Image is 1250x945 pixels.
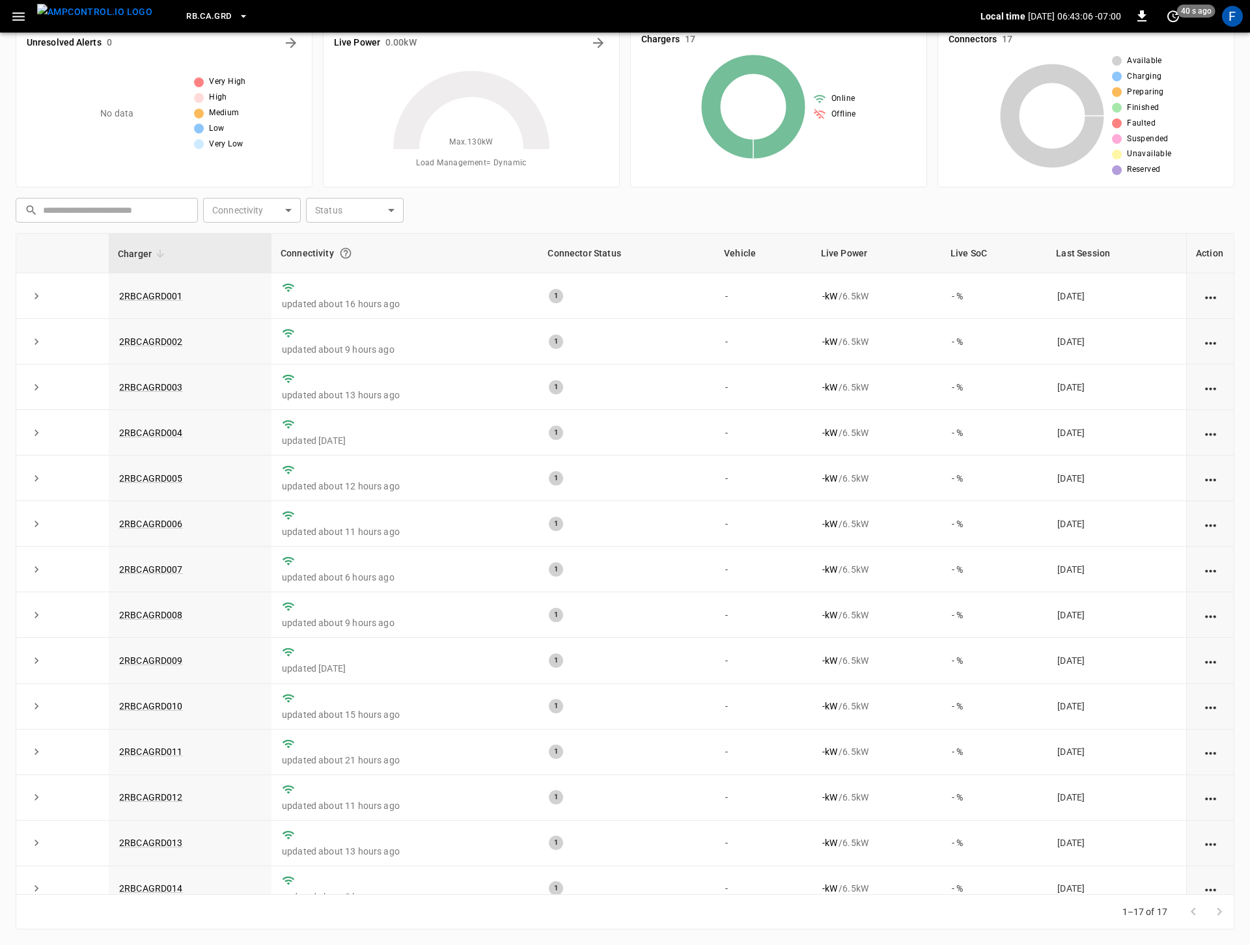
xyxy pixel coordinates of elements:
[27,651,46,670] button: expand row
[27,605,46,625] button: expand row
[119,336,183,347] a: 2RBCAGRD002
[822,335,931,348] div: / 6.5 kW
[119,655,183,666] a: 2RBCAGRD009
[715,638,812,683] td: -
[549,790,563,804] div: 1
[715,592,812,638] td: -
[549,335,563,349] div: 1
[549,471,563,486] div: 1
[1047,638,1186,683] td: [DATE]
[715,547,812,592] td: -
[715,821,812,866] td: -
[209,91,227,104] span: High
[822,745,931,758] div: / 6.5 kW
[1202,335,1219,348] div: action cell options
[1202,381,1219,394] div: action cell options
[119,792,183,802] a: 2RBCAGRD012
[1127,117,1156,130] span: Faulted
[1047,273,1186,319] td: [DATE]
[715,866,812,912] td: -
[1202,472,1219,485] div: action cell options
[334,36,380,50] h6: Live Power
[27,742,46,761] button: expand row
[1047,547,1186,592] td: [DATE]
[209,107,239,120] span: Medium
[715,273,812,319] td: -
[27,469,46,488] button: expand row
[119,428,183,438] a: 2RBCAGRD004
[1047,410,1186,456] td: [DATE]
[1186,234,1234,273] th: Action
[822,609,837,622] p: - kW
[715,456,812,501] td: -
[282,708,528,721] p: updated about 15 hours ago
[822,654,931,667] div: / 6.5 kW
[715,364,812,410] td: -
[1202,517,1219,530] div: action cell options
[119,564,183,575] a: 2RBCAGRD007
[1122,905,1168,918] p: 1–17 of 17
[822,381,837,394] p: - kW
[27,787,46,807] button: expand row
[822,563,837,576] p: - kW
[980,10,1025,23] p: Local time
[812,234,941,273] th: Live Power
[941,364,1047,410] td: - %
[334,241,357,265] button: Connection between the charger and our software.
[1047,821,1186,866] td: [DATE]
[822,882,837,895] p: - kW
[209,122,224,135] span: Low
[715,775,812,821] td: -
[1202,563,1219,576] div: action cell options
[282,343,528,356] p: updated about 9 hours ago
[831,108,856,121] span: Offline
[209,75,246,89] span: Very High
[549,380,563,394] div: 1
[822,791,931,804] div: / 6.5 kW
[282,525,528,538] p: updated about 11 hours ago
[416,157,527,170] span: Load Management = Dynamic
[1047,501,1186,547] td: [DATE]
[1127,55,1162,68] span: Available
[715,501,812,547] td: -
[37,4,152,20] img: ampcontrol.io logo
[118,246,169,262] span: Charger
[1047,319,1186,364] td: [DATE]
[27,332,46,351] button: expand row
[1127,102,1159,115] span: Finished
[822,335,837,348] p: - kW
[27,377,46,397] button: expand row
[549,653,563,668] div: 1
[1202,426,1219,439] div: action cell options
[822,882,931,895] div: / 6.5 kW
[107,36,112,50] h6: 0
[1127,148,1171,161] span: Unavailable
[1163,6,1184,27] button: set refresh interval
[282,571,528,584] p: updated about 6 hours ago
[549,517,563,531] div: 1
[822,426,931,439] div: / 6.5 kW
[181,4,253,29] button: RB.CA.GRD
[27,423,46,443] button: expand row
[822,745,837,758] p: - kW
[549,562,563,577] div: 1
[715,234,812,273] th: Vehicle
[949,33,997,47] h6: Connectors
[1202,654,1219,667] div: action cell options
[1127,86,1164,99] span: Preparing
[715,410,812,456] td: -
[1047,364,1186,410] td: [DATE]
[549,289,563,303] div: 1
[1202,836,1219,849] div: action cell options
[822,700,931,713] div: / 6.5 kW
[1127,133,1169,146] span: Suspended
[282,890,528,903] p: updated about 2 hours ago
[100,107,133,120] p: No data
[27,514,46,534] button: expand row
[282,434,528,447] p: updated [DATE]
[119,838,183,848] a: 2RBCAGRD013
[822,426,837,439] p: - kW
[941,730,1047,775] td: - %
[282,754,528,767] p: updated about 21 hours ago
[941,319,1047,364] td: - %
